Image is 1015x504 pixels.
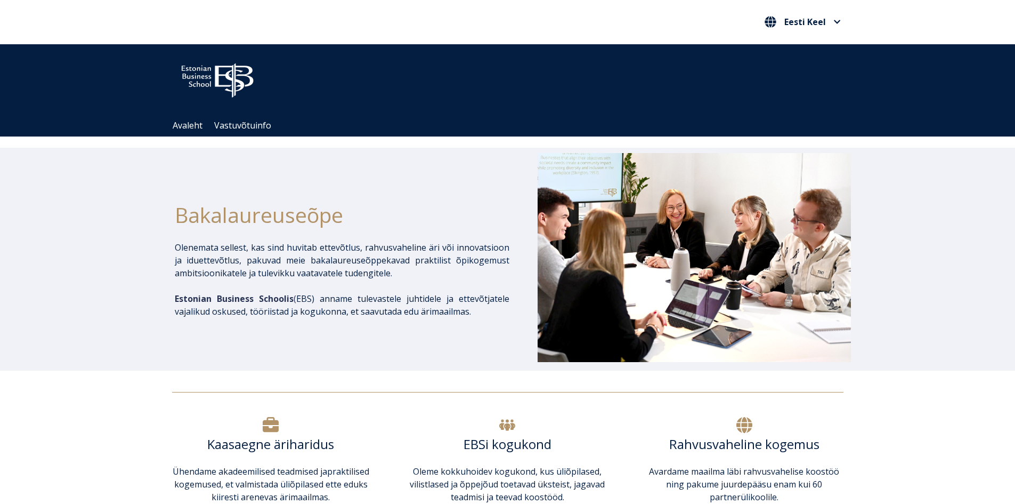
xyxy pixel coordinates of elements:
[645,465,843,503] p: Avardame maailma läbi rahvusvahelise koostöö ning pakume juurdepääsu enam kui 60 partnerülikoolile.
[784,18,826,26] span: Eesti Keel
[762,13,843,31] nav: Vali oma keel
[175,241,509,279] p: Olenemata sellest, kas sind huvitab ettevõtlus, rahvusvaheline äri või innovatsioon ja iduettevõt...
[175,292,509,318] p: EBS) anname tulevastele juhtidele ja ettevõtjatele vajalikud oskused, tööriistad ja kogukonna, et...
[538,153,851,362] img: Bakalaureusetudengid
[175,293,294,305] span: Estonian Business Schoolis
[645,436,843,452] h6: Rahvusvaheline kogemus
[214,119,271,131] a: Vastuvõtuinfo
[172,55,263,101] img: ebs_logo2016_white
[167,115,859,137] div: Navigation Menu
[173,119,202,131] a: Avaleht
[175,293,296,305] span: (
[172,436,370,452] h6: Kaasaegne äriharidus
[409,436,606,452] h6: EBSi kogukond
[174,466,369,503] span: praktilised kogemused, et valmistada üliõpilased ette eduks kiiresti arenevas ärimaailmas.
[175,199,509,230] h1: Bakalaureuseõpe
[762,13,843,30] button: Eesti Keel
[410,466,605,503] span: Oleme kokkuhoidev kogukond, kus üliõpilased, vilistlased ja õppejõud toetavad üksteist, jagavad t...
[173,466,327,477] span: Ühendame akadeemilised teadmised ja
